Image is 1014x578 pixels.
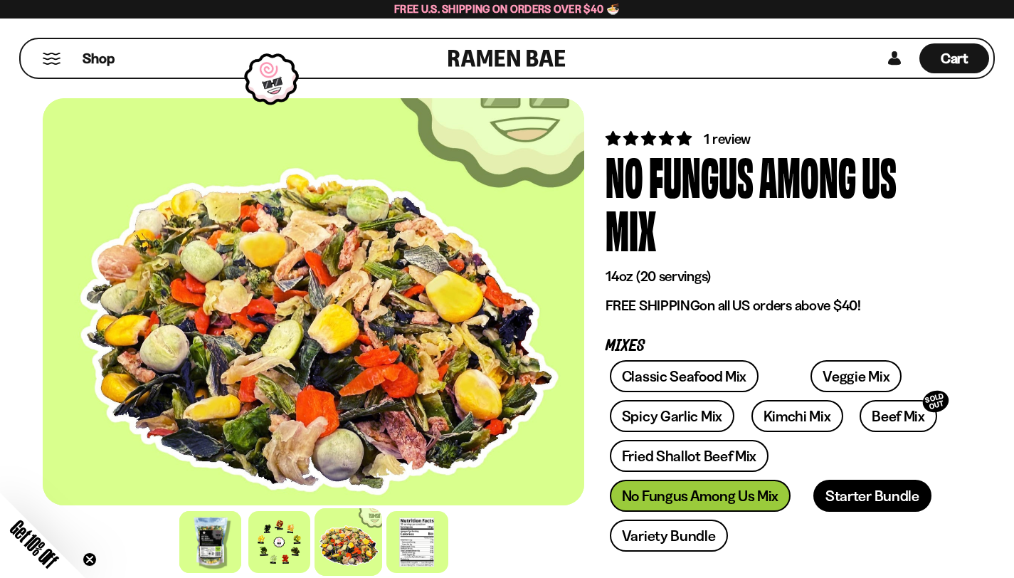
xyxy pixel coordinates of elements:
[610,520,728,552] a: Variety Bundle
[810,360,902,392] a: Veggie Mix
[394,2,620,16] span: Free U.S. Shipping on Orders over $40 🍜
[920,388,951,416] div: SOLD OUT
[862,149,897,202] div: Us
[606,149,643,202] div: No
[606,202,656,256] div: Mix
[649,149,754,202] div: Fungus
[606,297,699,314] strong: FREE SHIPPING
[610,360,759,392] a: Classic Seafood Mix
[606,130,695,147] span: 5.00 stars
[83,43,115,73] a: Shop
[610,440,769,472] a: Fried Shallot Beef Mix
[83,552,97,567] button: Close teaser
[6,516,62,572] span: Get 10% Off
[606,268,950,285] p: 14oz (20 servings)
[606,297,950,315] p: on all US orders above $40!
[919,39,989,78] a: Cart
[813,480,931,512] a: Starter Bundle
[751,400,843,432] a: Kimchi Mix
[860,400,937,432] a: Beef MixSOLD OUT
[941,50,968,67] span: Cart
[606,340,950,353] p: Mixes
[759,149,856,202] div: Among
[610,400,734,432] a: Spicy Garlic Mix
[83,49,115,68] span: Shop
[704,130,751,147] span: 1 review
[42,53,61,65] button: Mobile Menu Trigger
